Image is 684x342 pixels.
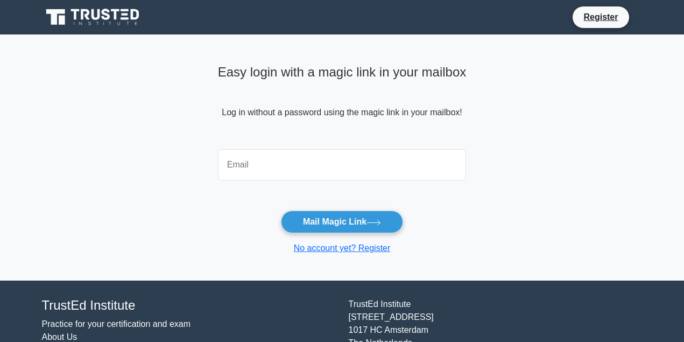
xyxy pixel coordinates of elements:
[218,60,467,145] div: Log in without a password using the magic link in your mailbox!
[294,243,391,253] a: No account yet? Register
[281,211,403,233] button: Mail Magic Link
[42,332,77,341] a: About Us
[42,319,191,329] a: Practice for your certification and exam
[577,10,624,24] a: Register
[218,149,467,180] input: Email
[42,298,336,313] h4: TrustEd Institute
[218,65,467,80] h4: Easy login with a magic link in your mailbox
